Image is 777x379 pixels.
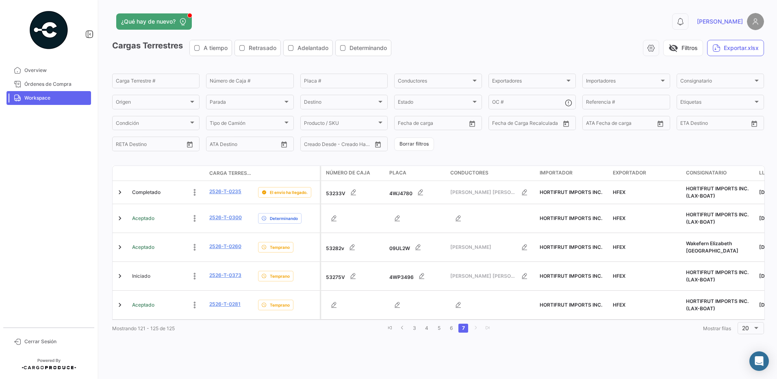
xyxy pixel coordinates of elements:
[613,215,625,221] span: HFEX
[447,166,536,181] datatable-header-cell: Conductores
[389,169,406,176] span: Placa
[686,298,749,311] span: HORTIFRUT IMPORTS INC. (LAX-BOAT)
[24,67,88,74] span: Overview
[586,79,659,85] span: Importadores
[112,325,175,331] span: Mostrando 121 - 125 de 125
[421,321,433,335] li: page 4
[136,142,169,148] input: Hasta
[418,122,451,127] input: Hasta
[270,302,290,308] span: Temprano
[297,44,328,52] span: Adelantado
[116,272,124,280] a: Expand/Collapse Row
[129,170,206,176] datatable-header-cell: Estado
[121,17,176,26] span: ¿Qué hay de nuevo?
[458,324,468,333] a: 7
[450,189,517,196] span: [PERSON_NAME] [PERSON_NAME]
[7,91,91,105] a: Workspace
[386,166,447,181] datatable-header-cell: Placa
[349,44,387,52] span: Determinando
[686,185,749,199] span: HORTIFRUT IMPORTS INC. (LAX-BOAT)
[209,301,241,308] a: 2526-T-0281
[586,122,611,127] input: ATA Desde
[116,122,189,127] span: Condición
[116,100,189,106] span: Origen
[116,142,130,148] input: Desde
[389,268,444,284] div: 4WP3496
[512,122,545,127] input: Hasta
[703,325,731,331] span: Mostrar filas
[270,273,290,279] span: Temprano
[116,214,124,222] a: Expand/Collapse Row
[278,138,290,150] button: Open calendar
[686,269,749,283] span: HORTIFRUT IMPORTS INC. (LAX-BOAT)
[686,211,749,225] span: HORTIFRUT IMPORTS INC. (LAX-BOAT)
[408,321,421,335] li: page 3
[326,184,383,200] div: 53233V
[394,137,434,151] button: Borrar filtros
[204,44,228,52] span: A tiempo
[209,272,241,279] a: 2526-T-0373
[680,79,753,85] span: Consignatario
[397,324,407,333] a: go to previous page
[326,169,370,176] span: Número de Caja
[389,184,444,200] div: 4WJ4780
[235,40,280,56] button: Retrasado
[683,166,756,181] datatable-header-cell: Consignatario
[748,118,760,130] button: Open calendar
[540,302,602,308] span: HORTIFRUT IMPORTS INC.
[132,215,154,222] span: Aceptado
[7,77,91,91] a: Órdenes de Compra
[240,142,273,148] input: ATA Hasta
[28,10,69,50] img: powered-by.png
[560,118,572,130] button: Open calendar
[492,122,507,127] input: Desde
[255,170,320,176] datatable-header-cell: Delay Status
[116,301,124,309] a: Expand/Collapse Row
[433,321,445,335] li: page 5
[210,100,282,106] span: Parada
[209,243,241,250] a: 2526-T-0260
[483,324,493,333] a: go to last page
[336,40,391,56] button: Determinando
[398,122,412,127] input: Desde
[613,169,646,176] span: Exportador
[132,189,161,196] span: Completado
[701,122,733,127] input: Hasta
[24,94,88,102] span: Workspace
[270,189,308,196] span: El envío ha llegado.
[304,122,377,127] span: Producto / SKU
[450,169,488,176] span: Conductores
[610,166,683,181] datatable-header-cell: Exportador
[209,188,241,195] a: 2526-T-0235
[540,215,602,221] span: HORTIFRUT IMPORTS INC.
[616,122,649,127] input: ATA Hasta
[132,244,154,251] span: Aceptado
[450,272,517,280] span: [PERSON_NAME] [PERSON_NAME]
[540,169,573,176] span: Importador
[654,118,666,130] button: Open calendar
[116,13,192,30] button: ¿Qué hay de nuevo?
[492,79,565,85] span: Exportadores
[184,138,196,150] button: Open calendar
[326,268,383,284] div: 53275V
[686,169,727,176] span: Consignatario
[686,240,738,254] span: Wakefern Elizabeth NJ
[385,324,395,333] a: go to first page
[209,170,252,177] span: Carga Terrestre #
[132,272,150,280] span: Iniciado
[116,243,124,251] a: Expand/Collapse Row
[613,273,625,279] span: HFEX
[284,40,332,56] button: Adelantado
[749,351,769,371] div: Abrir Intercom Messenger
[270,215,298,222] span: Determinando
[410,324,419,333] a: 3
[536,166,610,181] datatable-header-cell: Importador
[206,166,255,180] datatable-header-cell: Carga Terrestre #
[742,325,749,331] span: 20
[24,338,88,345] span: Cerrar Sesión
[190,40,232,56] button: A tiempo
[249,44,276,52] span: Retrasado
[116,188,124,196] a: Expand/Collapse Row
[540,273,602,279] span: HORTIFRUT IMPORTS INC.
[270,244,290,250] span: Temprano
